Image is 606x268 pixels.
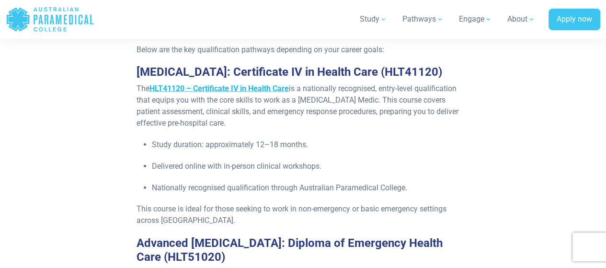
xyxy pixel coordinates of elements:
a: About [502,6,541,33]
p: This course is ideal for those seeking to work in non-emergency or basic emergency settings acros... [137,203,469,226]
a: Apply now [549,9,600,31]
p: Study duration: approximately 12–18 months. [152,139,469,151]
a: Pathways [397,6,449,33]
h3: [MEDICAL_DATA]: Certificate IV in Health Care (HLT41120) [137,65,469,79]
strong: Advanced [MEDICAL_DATA]: Diploma of Emergency Health Care (HLT51020) [137,236,443,264]
p: The is a nationally recognised, entry-level qualification that equips you with the core skills to... [137,83,469,129]
a: HLT41120 – Certificate IV in Health Care [149,84,289,93]
a: Engage [453,6,498,33]
p: Nationally recognised qualification through Australian Paramedical College. [152,182,469,194]
a: Australian Paramedical College [6,4,94,35]
p: Below are the key qualification pathways depending on your career goals: [137,44,469,56]
p: Delivered online with in-person clinical workshops. [152,161,469,172]
a: Study [354,6,393,33]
